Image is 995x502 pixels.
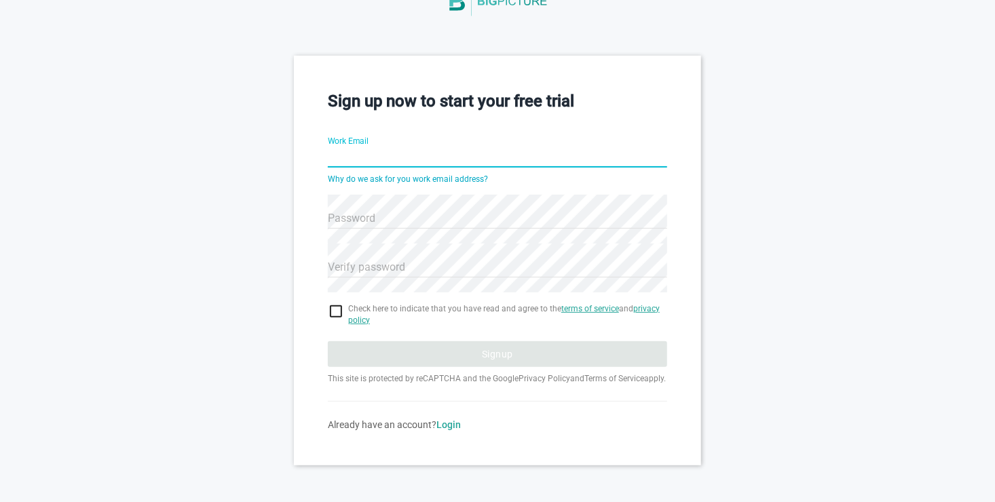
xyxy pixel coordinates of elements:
[584,374,644,383] a: Terms of Service
[519,374,570,383] a: Privacy Policy
[348,304,660,325] a: privacy policy
[328,372,667,385] p: This site is protected by reCAPTCHA and the Google and apply.
[328,90,667,113] h3: Sign up now to start your free trial
[348,303,667,326] span: Check here to indicate that you have read and agree to the and
[561,304,619,313] a: terms of service
[436,419,461,430] a: Login
[328,174,488,184] a: Why do we ask for you work email address?
[328,418,667,431] div: Already have an account?
[328,341,667,367] button: Signup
